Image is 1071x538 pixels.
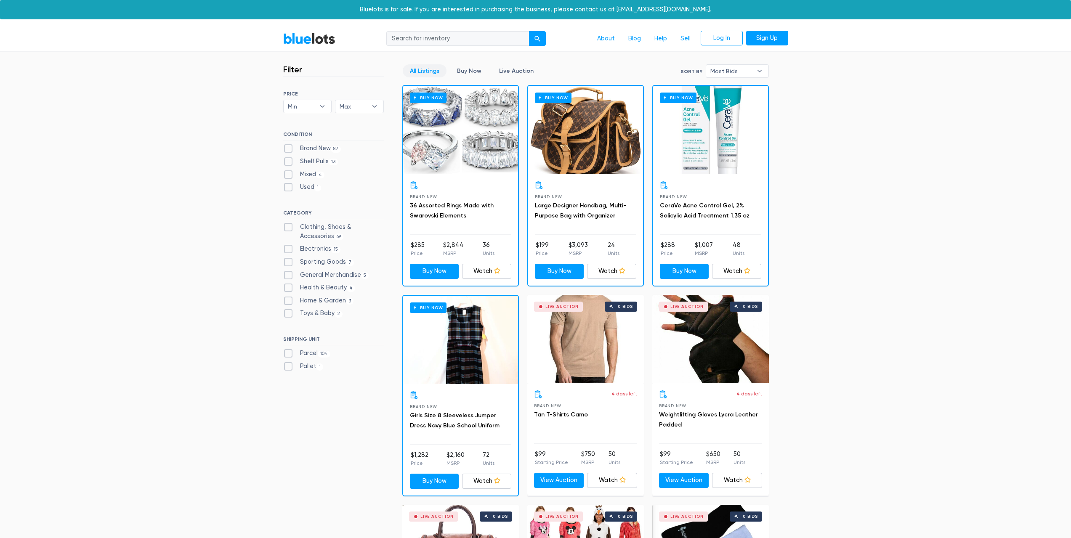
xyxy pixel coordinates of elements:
[535,194,562,199] span: Brand New
[701,31,743,46] a: Log In
[331,146,341,153] span: 87
[314,185,322,191] span: 1
[590,31,622,47] a: About
[534,411,588,418] a: Tan T-Shirts Camo
[283,183,322,192] label: Used
[736,390,762,398] p: 4 days left
[660,93,696,103] h6: Buy Now
[483,459,494,467] p: Units
[283,257,354,267] label: Sporting Goods
[283,170,325,179] label: Mixed
[443,249,464,257] p: MSRP
[283,144,341,153] label: Brand New
[288,100,316,113] span: Min
[680,68,702,75] label: Sort By
[659,403,686,408] span: Brand New
[569,241,588,257] li: $3,093
[462,474,511,489] a: Watch
[695,249,713,257] p: MSRP
[660,264,709,279] a: Buy Now
[483,249,494,257] p: Units
[316,172,325,178] span: 4
[659,473,709,488] a: View Auction
[483,451,494,467] li: 72
[403,296,518,384] a: Buy Now
[361,272,369,279] span: 5
[483,241,494,257] li: 36
[346,298,354,305] span: 3
[653,86,768,174] a: Buy Now
[611,390,637,398] p: 4 days left
[411,451,428,467] li: $1,282
[535,264,584,279] a: Buy Now
[536,249,549,257] p: Price
[318,351,331,358] span: 104
[569,249,588,257] p: MSRP
[366,100,383,113] b: ▾
[386,31,529,46] input: Search for inventory
[746,31,788,46] a: Sign Up
[545,514,579,519] div: Live Auction
[283,157,338,166] label: Shelf Pulls
[581,450,595,466] li: $750
[706,450,720,466] li: $650
[411,241,425,257] li: $285
[670,514,704,519] div: Live Auction
[410,93,446,103] h6: Buy Now
[446,451,465,467] li: $2,160
[733,241,744,257] li: 48
[410,474,459,489] a: Buy Now
[334,233,344,240] span: 69
[710,65,752,77] span: Most Bids
[733,249,744,257] p: Units
[587,264,636,279] a: Watch
[751,65,768,77] b: ▾
[608,241,619,257] li: 24
[283,362,324,371] label: Pallet
[316,363,324,370] span: 1
[283,349,331,358] label: Parcel
[283,32,335,45] a: BlueLots
[410,194,437,199] span: Brand New
[411,459,428,467] p: Price
[450,64,489,77] a: Buy Now
[535,458,568,466] p: Starting Price
[410,264,459,279] a: Buy Now
[493,514,508,519] div: 0 bids
[674,31,697,47] a: Sell
[733,458,745,466] p: Units
[411,249,425,257] p: Price
[661,249,675,257] p: Price
[648,31,674,47] a: Help
[706,458,720,466] p: MSRP
[581,458,595,466] p: MSRP
[652,295,769,383] a: Live Auction 0 bids
[283,270,369,280] label: General Merchandise
[660,202,749,219] a: CeraVe Acne Control Gel, 2% Salicylic Acid Treatment 1.35 oz
[492,64,541,77] a: Live Auction
[695,241,713,257] li: $1,007
[528,86,643,174] a: Buy Now
[659,411,758,428] a: Weightlifting Gloves Lycra Leather Padded
[660,458,693,466] p: Starting Price
[283,131,384,140] h6: CONDITION
[712,264,761,279] a: Watch
[670,305,704,309] div: Live Auction
[618,305,633,309] div: 0 bids
[743,305,758,309] div: 0 bids
[712,473,762,488] a: Watch
[535,93,571,103] h6: Buy Now
[587,473,637,488] a: Watch
[283,309,343,318] label: Toys & Baby
[410,412,500,429] a: Girls Size 8 Sleeveless Jumper Dress Navy Blue School Uniform
[660,450,693,466] li: $99
[618,514,633,519] div: 0 bids
[403,86,518,174] a: Buy Now
[410,404,437,409] span: Brand New
[420,514,454,519] div: Live Auction
[347,285,356,292] span: 4
[283,296,354,305] label: Home & Garden
[331,246,341,253] span: 15
[314,100,331,113] b: ▾
[527,295,644,383] a: Live Auction 0 bids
